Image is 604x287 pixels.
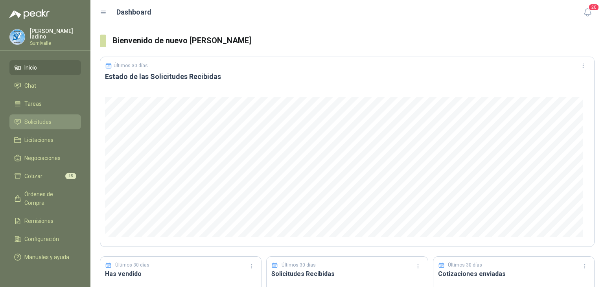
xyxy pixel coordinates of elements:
span: Remisiones [24,217,53,225]
a: Chat [9,78,81,93]
a: Cotizar15 [9,169,81,184]
span: Cotizar [24,172,42,180]
span: Chat [24,81,36,90]
span: Licitaciones [24,136,53,144]
a: Inicio [9,60,81,75]
span: Configuración [24,235,59,243]
img: Logo peakr [9,9,50,19]
p: Últimos 30 días [282,261,316,269]
span: Negociaciones [24,154,61,162]
a: Configuración [9,232,81,247]
img: Company Logo [10,29,25,44]
a: Manuales y ayuda [9,250,81,265]
span: Órdenes de Compra [24,190,74,207]
h3: Has vendido [105,269,256,279]
h3: Bienvenido de nuevo [PERSON_NAME] [112,35,595,47]
a: Licitaciones [9,132,81,147]
a: Solicitudes [9,114,81,129]
span: Manuales y ayuda [24,253,69,261]
span: Solicitudes [24,118,52,126]
p: Últimos 30 días [114,63,148,68]
h1: Dashboard [116,7,151,18]
p: Últimos 30 días [448,261,482,269]
p: Últimos 30 días [115,261,149,269]
p: Sumivalle [30,41,81,46]
span: Tareas [24,99,42,108]
h3: Solicitudes Recibidas [271,269,423,279]
p: [PERSON_NAME] ladino [30,28,81,39]
h3: Estado de las Solicitudes Recibidas [105,72,589,81]
a: Negociaciones [9,151,81,166]
button: 20 [580,6,595,20]
a: Tareas [9,96,81,111]
a: Remisiones [9,213,81,228]
h3: Cotizaciones enviadas [438,269,589,279]
span: 15 [65,173,76,179]
span: 20 [588,4,599,11]
span: Inicio [24,63,37,72]
a: Órdenes de Compra [9,187,81,210]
